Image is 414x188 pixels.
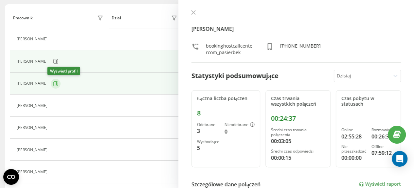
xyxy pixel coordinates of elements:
[17,103,49,108] div: [PERSON_NAME]
[197,139,219,144] div: Wychodzące
[271,115,325,122] div: 00:24:37
[13,16,33,20] div: Pracownik
[341,144,366,154] div: Nie przeszkadzać
[341,133,366,140] div: 02:55:28
[206,43,253,56] div: bookinghostcallcentercom_pasierbek
[112,16,121,20] div: Dział
[197,122,219,127] div: Odebrane
[3,169,19,185] button: Open CMP widget
[17,37,49,41] div: [PERSON_NAME]
[371,133,395,140] div: 00:26:38
[341,128,366,132] div: Online
[17,125,49,130] div: [PERSON_NAME]
[371,149,395,157] div: 07:59:12
[392,151,407,167] div: Open Intercom Messenger
[271,154,325,162] div: 00:00:15
[341,96,395,107] div: Czas pobytu w statusach
[197,96,255,101] div: Łączna liczba połączeń
[280,43,321,56] div: [PHONE_NUMBER]
[191,71,279,81] div: Statystyki podsumowujące
[271,137,325,145] div: 00:03:05
[225,128,255,136] div: 0
[17,170,49,174] div: [PERSON_NAME]
[271,128,325,137] div: Średni czas trwania połączenia
[371,144,395,149] div: Offline
[17,148,49,152] div: [PERSON_NAME]
[271,96,325,107] div: Czas trwania wszystkich połączeń
[47,67,80,75] div: Wyświetl profil
[197,144,219,152] div: 5
[341,154,366,162] div: 00:00:00
[359,181,401,187] a: Wyświetl raport
[191,25,401,33] h4: [PERSON_NAME]
[371,128,395,132] div: Rozmawia
[197,127,219,135] div: 3
[225,122,255,128] div: Nieodebrane
[17,81,49,86] div: [PERSON_NAME]
[17,59,49,64] div: [PERSON_NAME]
[271,149,325,154] div: Średni czas odpowiedzi
[197,109,255,117] div: 8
